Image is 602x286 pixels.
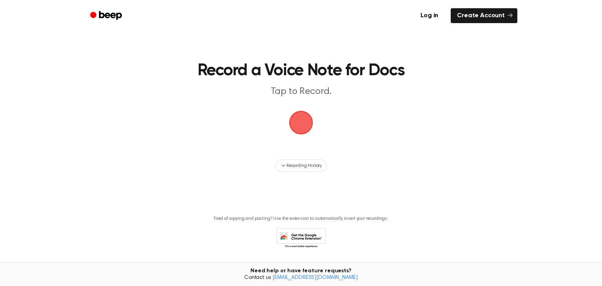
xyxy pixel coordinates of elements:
p: Tired of copying and pasting? Use the extension to automatically insert your recordings. [214,216,388,222]
a: Create Account [451,8,517,23]
button: Recording History [275,159,327,172]
a: Log in [413,7,446,25]
span: Contact us [5,275,597,282]
img: Beep Logo [289,111,313,134]
h1: Record a Voice Note for Docs [100,63,502,79]
a: Beep [85,8,129,24]
p: Tap to Record. [150,85,451,98]
a: [EMAIL_ADDRESS][DOMAIN_NAME] [272,275,358,281]
span: Recording History [286,162,322,169]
